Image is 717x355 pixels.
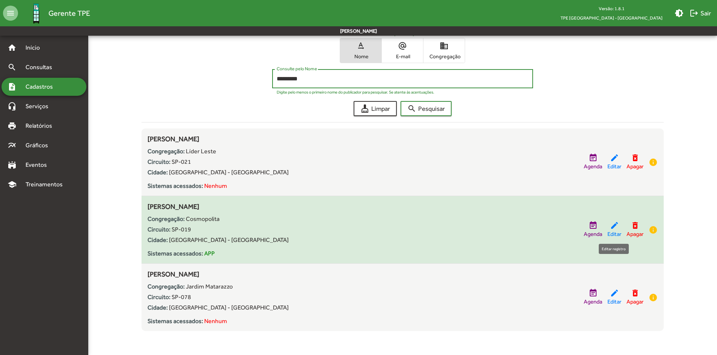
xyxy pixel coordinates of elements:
mat-icon: brightness_medium [675,9,684,18]
div: Versão: 1.8.1 [554,4,669,13]
span: TPE [GEOGRAPHIC_DATA] - [GEOGRAPHIC_DATA] [554,13,669,23]
mat-icon: school [8,180,17,189]
span: Cosmopolita [186,215,220,222]
mat-icon: event_note [589,221,598,230]
mat-hint: Digite pelo menos o primeiro nome do publicador para pesquisar. Se atente às acentuações. [277,90,434,94]
mat-icon: search [407,104,416,113]
mat-icon: logout [690,9,699,18]
span: SP-021 [172,158,191,165]
span: Nome [342,53,380,60]
span: Gerente TPE [48,7,90,19]
span: Gráficos [21,141,58,150]
strong: Cidade: [148,169,168,176]
span: Treinamentos [21,180,72,189]
mat-icon: headset_mic [8,102,17,111]
span: Sair [690,6,711,20]
span: Eventos [21,160,57,169]
mat-icon: delete_forever [631,153,640,162]
mat-icon: home [8,43,17,52]
span: Editar [607,298,621,306]
span: Pesquisar [407,102,445,115]
strong: Sistemas acessados: [148,182,203,189]
span: Apagar [627,298,643,306]
span: Limpar [360,102,390,115]
strong: Cidade: [148,236,168,243]
strong: Sistemas acessados: [148,250,203,257]
span: Jardim Matarazzo [186,283,233,290]
span: SP-019 [172,226,191,233]
span: SP-078 [172,293,191,301]
mat-icon: alternate_email [398,41,407,50]
strong: Congregação: [148,283,185,290]
mat-icon: print [8,121,17,130]
mat-icon: cleaning_services [360,104,369,113]
mat-icon: stadium [8,160,17,169]
mat-icon: event_note [589,289,598,298]
strong: Circuito: [148,226,170,233]
span: Consultas [21,63,62,72]
strong: Circuito: [148,293,170,301]
span: Agenda [584,162,602,171]
mat-icon: info [649,158,658,167]
strong: Cidade: [148,304,168,311]
button: E-mail [382,38,423,63]
button: Sair [687,6,714,20]
span: Cadastros [21,82,63,91]
button: Pesquisar [401,101,452,116]
mat-icon: delete_forever [631,289,640,298]
button: Nome [340,38,381,63]
img: Logo [24,1,48,26]
span: [GEOGRAPHIC_DATA] - [GEOGRAPHIC_DATA] [169,236,289,243]
span: [PERSON_NAME] [148,270,199,278]
mat-icon: domain [440,41,449,50]
span: [GEOGRAPHIC_DATA] - [GEOGRAPHIC_DATA] [169,304,289,311]
span: [PERSON_NAME] [148,135,199,143]
span: Nenhum [204,317,227,325]
button: Limpar [354,101,397,116]
mat-icon: delete_forever [631,221,640,230]
span: Apagar [627,162,643,171]
mat-icon: edit [610,153,619,162]
mat-icon: edit [610,289,619,298]
button: Congregação [423,38,465,63]
strong: Congregação: [148,215,185,222]
mat-icon: info [649,225,658,234]
mat-icon: multiline_chart [8,141,17,150]
span: E-mail [384,53,421,60]
span: Agenda [584,230,602,239]
span: Serviços [21,102,59,111]
mat-icon: menu [3,6,18,21]
mat-icon: text_rotation_none [356,41,365,50]
mat-icon: event_note [589,153,598,162]
strong: Congregação: [148,148,185,155]
strong: Circuito: [148,158,170,165]
mat-icon: note_add [8,82,17,91]
span: Líder Leste [186,148,216,155]
span: Nenhum [204,182,227,189]
span: Agenda [584,298,602,306]
mat-icon: edit [610,221,619,230]
mat-icon: search [8,63,17,72]
span: Congregação [425,53,463,60]
a: Gerente TPE [18,1,90,26]
span: APP [204,250,215,257]
span: Apagar [627,230,643,239]
span: [PERSON_NAME] [148,202,199,210]
span: Editar [607,162,621,171]
strong: Sistemas acessados: [148,317,203,325]
span: Editar [607,230,621,239]
span: Início [21,43,51,52]
span: Relatórios [21,121,62,130]
mat-icon: info [649,293,658,302]
span: [GEOGRAPHIC_DATA] - [GEOGRAPHIC_DATA] [169,169,289,176]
